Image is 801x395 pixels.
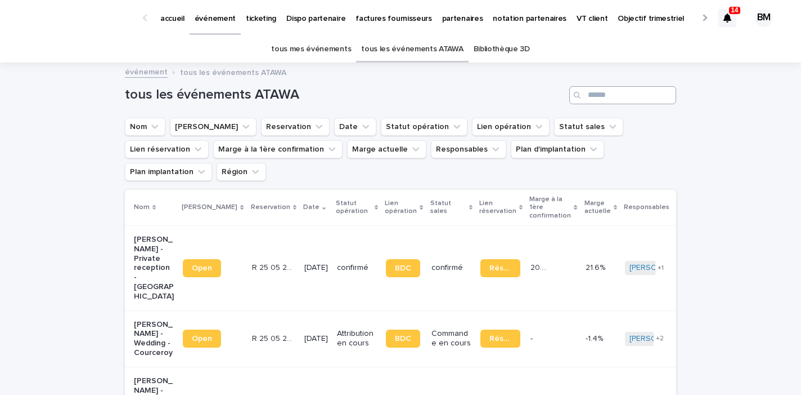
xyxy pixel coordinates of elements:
button: Statut opération [381,118,467,136]
p: tous les événements ATAWA [180,65,286,78]
div: 14 [718,9,736,27]
p: Reservation [251,201,290,214]
span: BDC [395,264,411,272]
a: tous les événements ATAWA [361,36,463,63]
a: tous mes événements [271,36,351,63]
button: Lien opération [472,118,550,136]
button: Région [217,163,266,181]
p: Nom [134,201,150,214]
p: confirmé [431,263,471,273]
button: Date [334,118,376,136]
a: Réservation [480,330,520,348]
p: Statut sales [430,197,466,218]
p: Statut opération [336,197,372,218]
a: BDC [386,259,420,277]
p: Marge actuelle [584,197,611,218]
a: événement [125,65,168,78]
p: Marge à la 1ère confirmation [529,193,571,222]
p: Attribution en cours [337,329,377,348]
p: 20.2 % [530,261,553,273]
p: Lien opération [385,197,417,218]
button: Statut sales [554,118,623,136]
span: Open [192,264,212,272]
span: + 2 [656,335,664,342]
a: Open [183,330,221,348]
button: Marge à la 1ère confirmation [213,140,343,158]
a: [PERSON_NAME] [629,263,691,273]
button: Plan d'implantation [511,140,604,158]
h1: tous les événements ATAWA [125,87,565,103]
span: Open [192,335,212,343]
p: - [530,332,535,344]
p: [PERSON_NAME] - Wedding - Courceroy [134,320,174,358]
p: 21.6% [586,261,607,273]
a: Open [183,259,221,277]
a: Bibliothèque 3D [474,36,530,63]
button: Responsables [431,140,506,158]
a: Réservation [480,259,520,277]
button: Lien Stacker [170,118,256,136]
button: Reservation [261,118,330,136]
p: [DATE] [304,334,328,344]
div: BM [755,9,773,27]
button: Lien réservation [125,140,209,158]
span: BDC [395,335,411,343]
button: Marge actuelle [347,140,426,158]
p: Plan d'implantation [676,197,723,218]
p: [PERSON_NAME] - Private reception - [GEOGRAPHIC_DATA] [134,235,174,301]
p: Date [303,201,319,214]
p: Lien réservation [479,197,516,218]
button: Nom [125,118,165,136]
p: [PERSON_NAME] [182,201,237,214]
p: Commande en cours [431,329,471,348]
button: Plan implantation [125,163,212,181]
img: Ls34BcGeRexTGTNfXpUC [22,7,132,29]
p: Responsables [624,201,669,214]
input: Search [569,86,676,104]
p: -1.4% [586,332,605,344]
p: 14 [731,6,738,14]
p: confirmé [337,263,377,273]
p: R 25 05 2368 [252,332,294,344]
span: Réservation [489,335,511,343]
a: [PERSON_NAME][DATE] [629,334,714,344]
span: Réservation [489,264,511,272]
p: R 25 05 263 [252,261,294,273]
a: BDC [386,330,420,348]
span: + 1 [658,265,664,272]
p: [DATE] [304,263,328,273]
